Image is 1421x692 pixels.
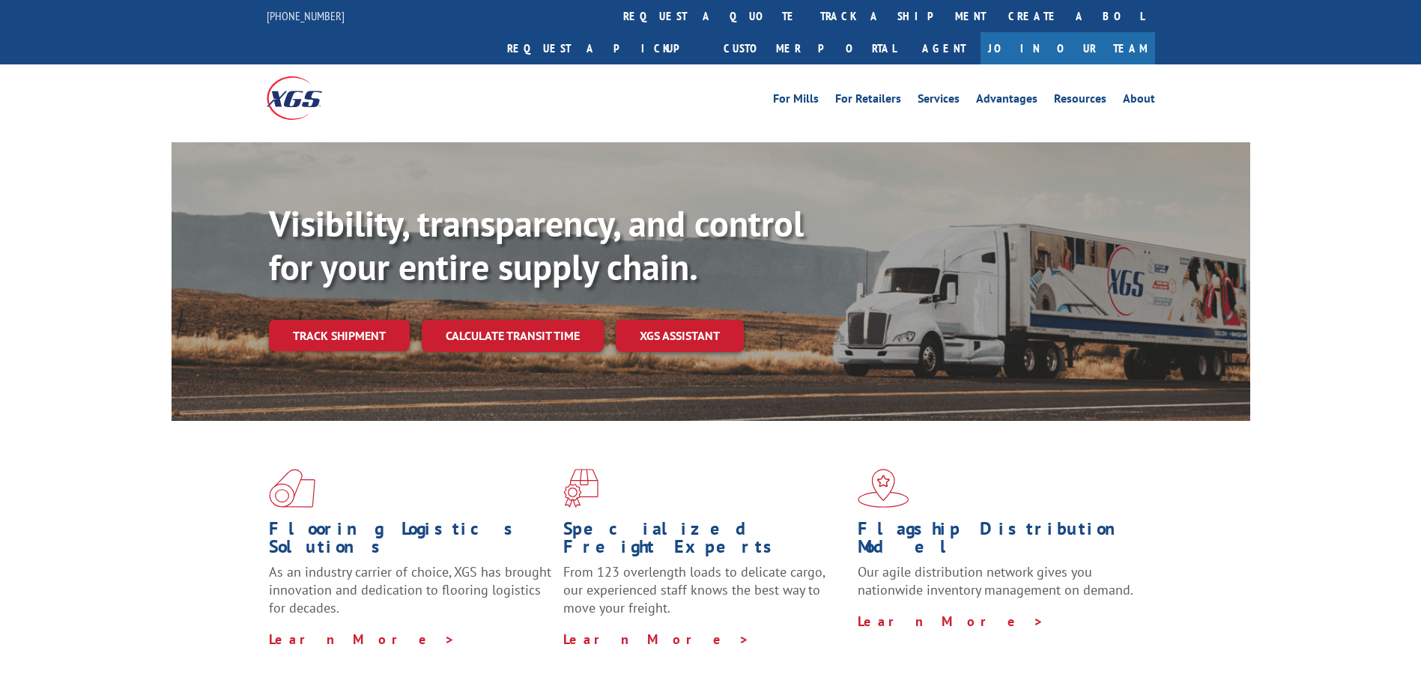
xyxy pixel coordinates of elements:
a: Services [918,93,960,109]
a: [PHONE_NUMBER] [267,8,345,23]
p: From 123 overlength loads to delicate cargo, our experienced staff knows the best way to move you... [563,563,846,630]
b: Visibility, transparency, and control for your entire supply chain. [269,200,804,290]
img: xgs-icon-flagship-distribution-model-red [858,469,909,508]
h1: Flagship Distribution Model [858,520,1141,563]
h1: Flooring Logistics Solutions [269,520,552,563]
a: Join Our Team [981,32,1155,64]
a: Calculate transit time [422,320,604,352]
a: For Mills [773,93,819,109]
a: Customer Portal [712,32,907,64]
a: For Retailers [835,93,901,109]
a: Resources [1054,93,1106,109]
img: xgs-icon-focused-on-flooring-red [563,469,599,508]
a: About [1123,93,1155,109]
a: Request a pickup [496,32,712,64]
span: As an industry carrier of choice, XGS has brought innovation and dedication to flooring logistics... [269,563,551,616]
a: Learn More > [858,613,1044,630]
span: Our agile distribution network gives you nationwide inventory management on demand. [858,563,1133,598]
h1: Specialized Freight Experts [563,520,846,563]
a: Learn More > [269,631,455,648]
a: Track shipment [269,320,410,351]
a: Advantages [976,93,1037,109]
a: XGS ASSISTANT [616,320,744,352]
a: Learn More > [563,631,750,648]
img: xgs-icon-total-supply-chain-intelligence-red [269,469,315,508]
a: Agent [907,32,981,64]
